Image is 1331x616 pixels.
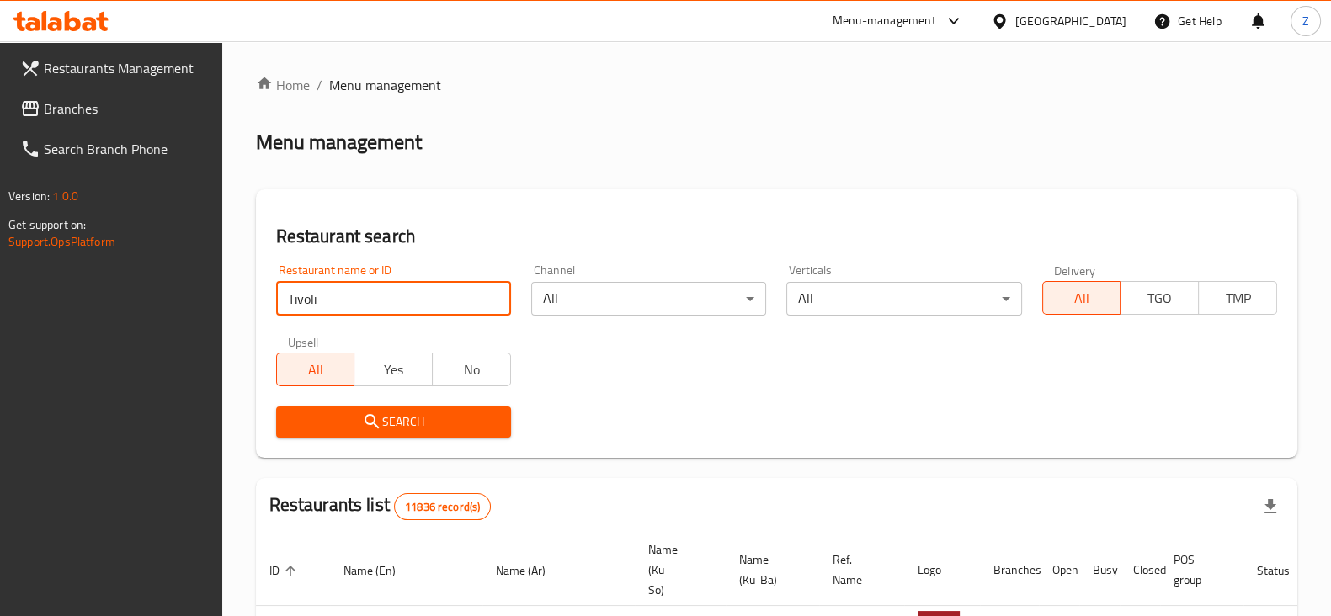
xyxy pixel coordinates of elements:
[904,534,980,606] th: Logo
[1120,281,1199,315] button: TGO
[317,75,322,95] li: /
[786,282,1021,316] div: All
[531,282,766,316] div: All
[7,129,222,169] a: Search Branch Phone
[354,353,433,386] button: Yes
[269,492,492,520] h2: Restaurants list
[288,336,319,348] label: Upsell
[256,75,1297,95] nav: breadcrumb
[1174,550,1223,590] span: POS group
[256,129,422,156] h2: Menu management
[1042,281,1121,315] button: All
[833,11,936,31] div: Menu-management
[361,358,426,382] span: Yes
[7,48,222,88] a: Restaurants Management
[44,139,209,159] span: Search Branch Phone
[1302,12,1309,30] span: Z
[284,358,349,382] span: All
[980,534,1039,606] th: Branches
[269,560,301,581] span: ID
[276,406,511,438] button: Search
[496,560,567,581] span: Name (Ar)
[256,75,310,95] a: Home
[1250,486,1291,527] div: Export file
[1127,286,1192,311] span: TGO
[8,231,115,252] a: Support.OpsPlatform
[1257,560,1312,581] span: Status
[1039,534,1079,606] th: Open
[276,224,1277,249] h2: Restaurant search
[1050,286,1115,311] span: All
[52,185,78,207] span: 1.0.0
[44,98,209,119] span: Branches
[44,58,209,78] span: Restaurants Management
[8,185,50,207] span: Version:
[343,560,418,581] span: Name (En)
[739,550,799,590] span: Name (Ku-Ba)
[394,493,491,520] div: Total records count
[276,282,511,316] input: Search for restaurant name or ID..
[1054,264,1096,276] label: Delivery
[290,412,498,433] span: Search
[395,499,490,515] span: 11836 record(s)
[1198,281,1277,315] button: TMP
[7,88,222,129] a: Branches
[8,214,86,236] span: Get support on:
[1015,12,1126,30] div: [GEOGRAPHIC_DATA]
[648,539,705,600] span: Name (Ku-So)
[329,75,441,95] span: Menu management
[1120,534,1160,606] th: Closed
[439,358,504,382] span: No
[1079,534,1120,606] th: Busy
[276,353,355,386] button: All
[1206,286,1270,311] span: TMP
[833,550,884,590] span: Ref. Name
[432,353,511,386] button: No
